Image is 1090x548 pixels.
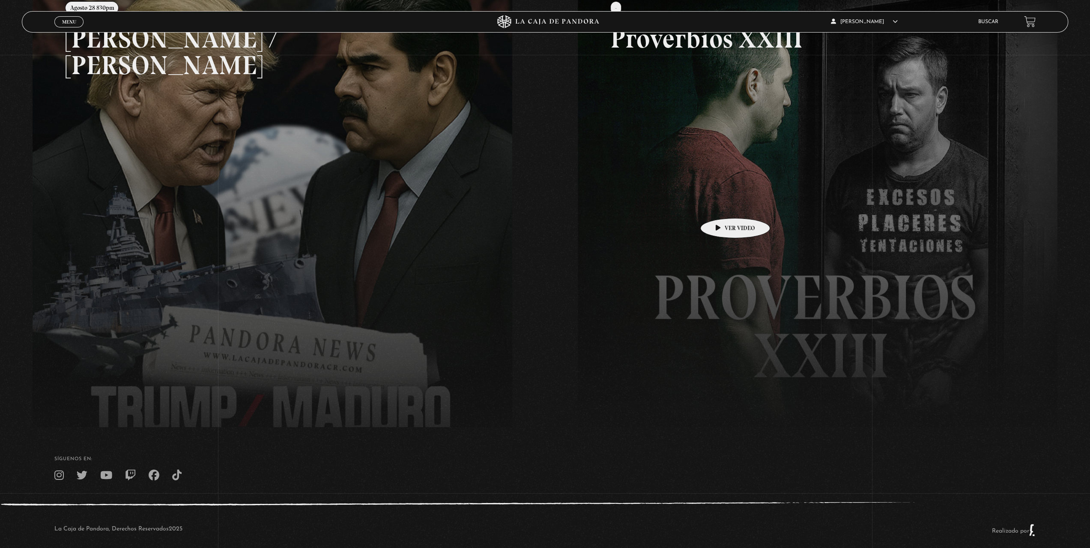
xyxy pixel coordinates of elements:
span: Menu [62,19,76,24]
span: Cerrar [59,26,79,32]
a: Realizado por [992,528,1036,534]
span: [PERSON_NAME] [831,19,898,24]
p: La Caja de Pandora, Derechos Reservados 2025 [54,524,182,536]
a: View your shopping cart [1024,16,1036,27]
a: Buscar [978,19,998,24]
h4: SÍguenos en: [54,457,1036,461]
